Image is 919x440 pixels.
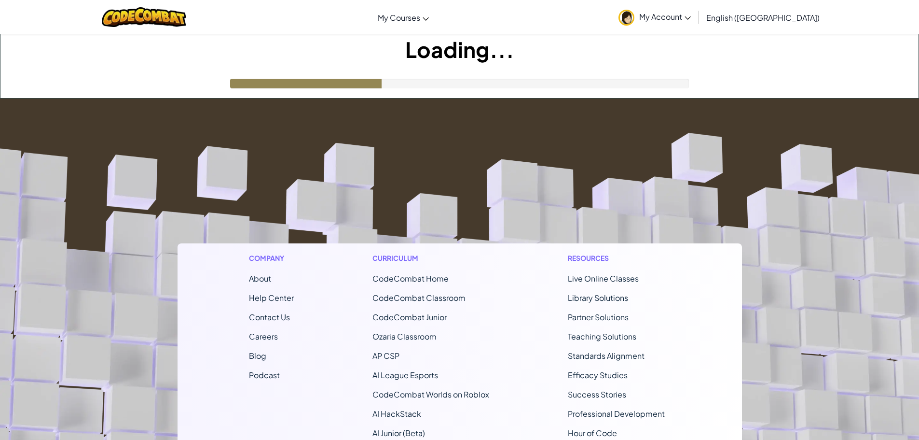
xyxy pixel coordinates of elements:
a: My Courses [373,4,434,30]
a: AI Junior (Beta) [372,428,425,438]
a: Podcast [249,370,280,380]
a: AI HackStack [372,409,421,419]
img: CodeCombat logo [102,7,186,27]
span: CodeCombat Home [372,273,449,284]
a: Professional Development [568,409,665,419]
a: English ([GEOGRAPHIC_DATA]) [701,4,824,30]
a: AI League Esports [372,370,438,380]
a: About [249,273,271,284]
h1: Curriculum [372,253,489,263]
img: avatar [618,10,634,26]
a: Partner Solutions [568,312,629,322]
a: CodeCombat Junior [372,312,447,322]
a: Help Center [249,293,294,303]
h1: Company [249,253,294,263]
a: Blog [249,351,266,361]
a: Efficacy Studies [568,370,628,380]
a: Library Solutions [568,293,628,303]
h1: Loading... [0,34,919,64]
a: CodeCombat Worlds on Roblox [372,389,489,399]
a: Live Online Classes [568,273,639,284]
span: My Courses [378,13,420,23]
a: Standards Alignment [568,351,645,361]
a: CodeCombat Classroom [372,293,466,303]
a: AP CSP [372,351,399,361]
a: Hour of Code [568,428,617,438]
a: Success Stories [568,389,626,399]
a: My Account [614,2,696,32]
h1: Resources [568,253,671,263]
a: Ozaria Classroom [372,331,437,341]
span: English ([GEOGRAPHIC_DATA]) [706,13,820,23]
span: My Account [639,12,691,22]
span: Contact Us [249,312,290,322]
a: Careers [249,331,278,341]
a: Teaching Solutions [568,331,636,341]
